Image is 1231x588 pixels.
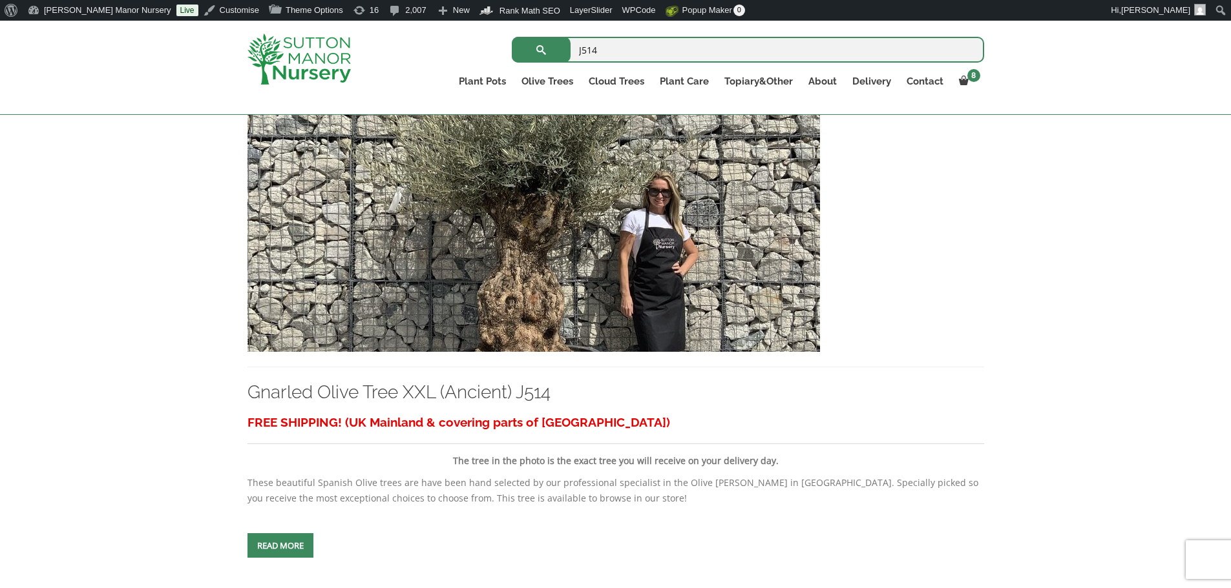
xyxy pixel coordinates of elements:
h3: FREE SHIPPING! (UK Mainland & covering parts of [GEOGRAPHIC_DATA]) [247,411,984,434]
span: Rank Math SEO [500,6,560,15]
a: Gnarled Olive Tree XXL (Ancient) J514 [247,206,820,218]
strong: The tree in the photo is the exact tree you will receive on your delivery day. [453,454,779,467]
img: logo [247,34,351,85]
a: Cloud Trees [581,72,652,90]
img: Gnarled Olive Tree XXL (Ancient) J514 - 4AE9745D FE2A 49C2 BB2F 95B8D19F1A56 1 105 c [247,74,820,352]
a: About [801,72,845,90]
div: These beautiful Spanish Olive trees are have been hand selected by our professional specialist in... [247,411,984,506]
a: Contact [899,72,951,90]
a: Olive Trees [514,72,581,90]
input: Search... [512,37,984,63]
span: 8 [967,69,980,82]
a: Delivery [845,72,899,90]
a: Topiary&Other [717,72,801,90]
span: 0 [733,5,745,16]
a: Plant Care [652,72,717,90]
span: [PERSON_NAME] [1121,5,1190,15]
a: Read more [247,533,313,558]
a: Live [176,5,198,16]
a: Plant Pots [451,72,514,90]
a: Gnarled Olive Tree XXL (Ancient) J514 [247,381,551,403]
a: 8 [951,72,984,90]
